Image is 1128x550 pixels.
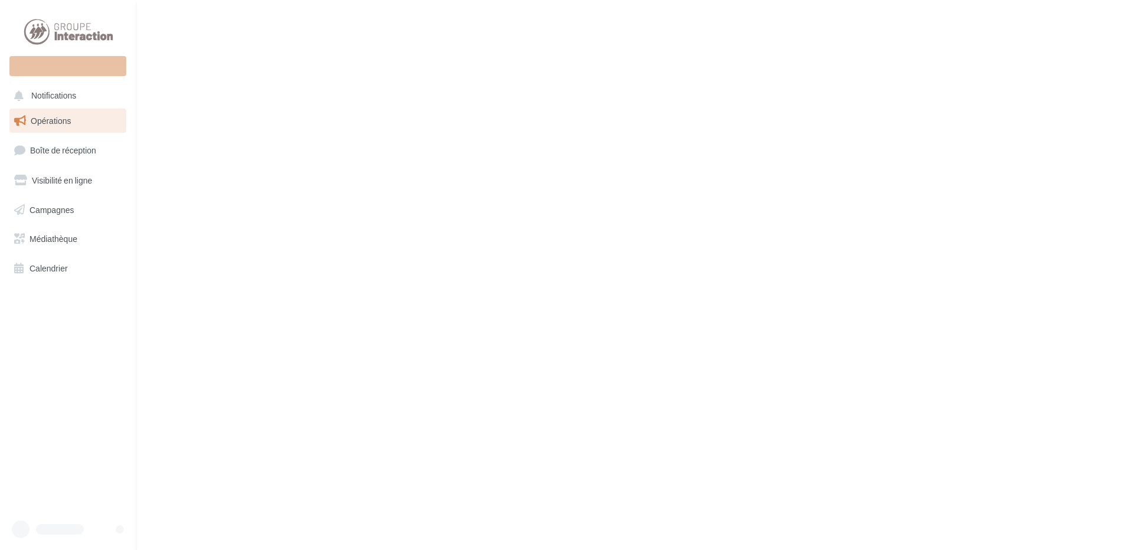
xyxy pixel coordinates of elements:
[29,263,68,273] span: Calendrier
[29,234,77,244] span: Médiathèque
[7,256,129,281] a: Calendrier
[31,116,71,126] span: Opérations
[7,109,129,133] a: Opérations
[7,168,129,193] a: Visibilité en ligne
[31,91,76,101] span: Notifications
[29,204,74,214] span: Campagnes
[7,227,129,251] a: Médiathèque
[7,137,129,163] a: Boîte de réception
[30,145,96,155] span: Boîte de réception
[7,198,129,222] a: Campagnes
[9,56,126,76] div: Nouvelle campagne
[32,175,92,185] span: Visibilité en ligne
